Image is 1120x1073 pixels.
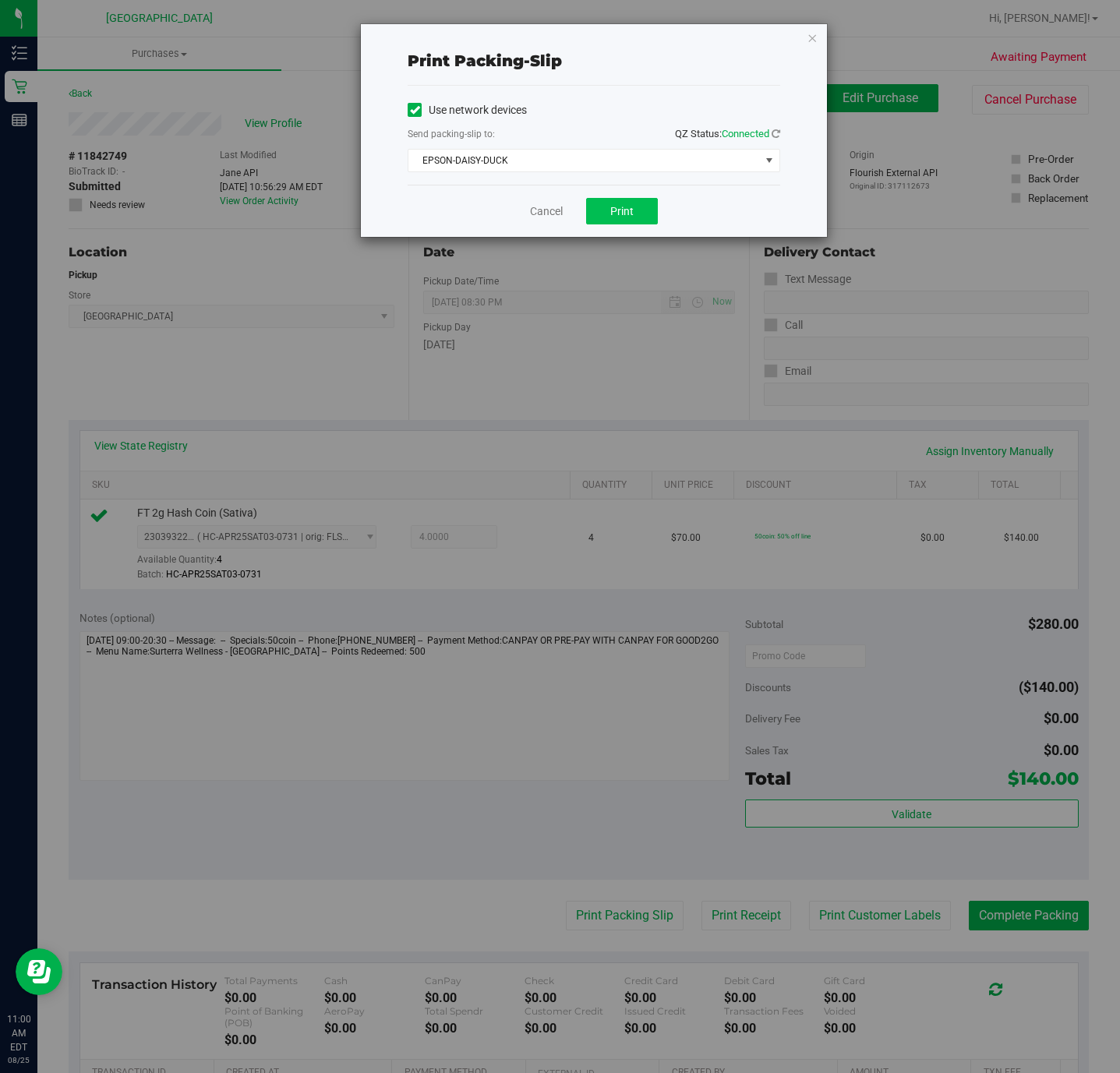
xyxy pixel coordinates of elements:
span: select [760,150,779,171]
label: Use network devices [408,102,527,118]
span: Print packing-slip [408,51,562,70]
span: Print [610,205,634,217]
span: QZ Status: [675,128,780,139]
a: Cancel [530,203,563,220]
span: Connected [722,128,769,139]
label: Send packing-slip to: [408,127,495,141]
iframe: Resource center [16,948,62,995]
span: EPSON-DAISY-DUCK [408,150,760,171]
button: Print [586,198,658,224]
